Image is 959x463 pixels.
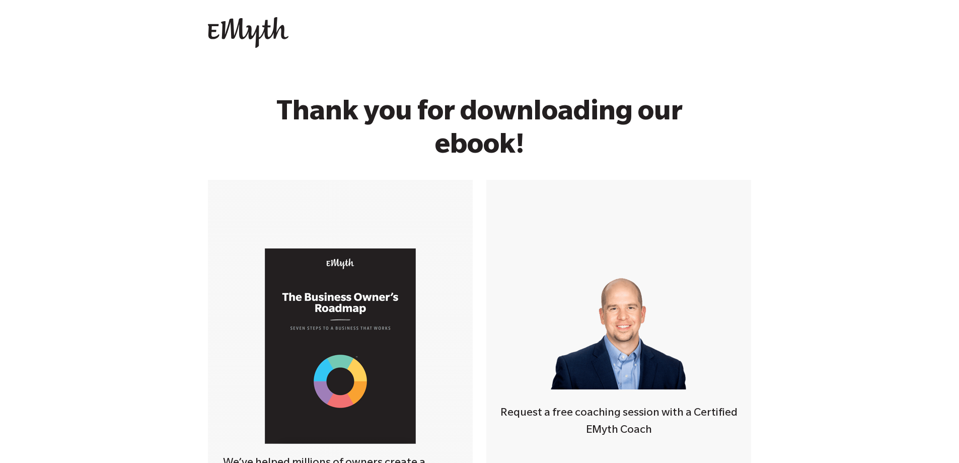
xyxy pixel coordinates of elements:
[546,259,691,389] img: Smart-business-coach.png
[909,415,959,463] iframe: Chat Widget
[208,17,288,48] img: EMyth
[238,98,721,165] h1: Thank you for downloading our ebook!
[265,248,416,444] img: Business Owners Roadmap Cover
[486,406,751,439] h4: Request a free coaching session with a Certified EMyth Coach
